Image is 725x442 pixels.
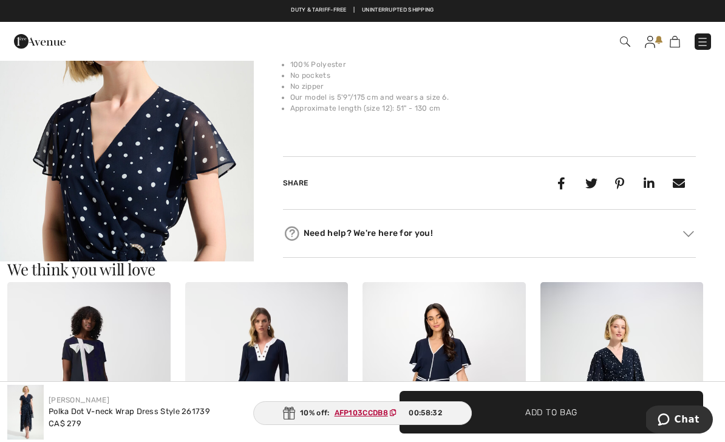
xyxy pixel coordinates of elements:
img: Search [620,36,630,47]
span: Share [283,179,308,187]
li: No zipper [290,81,696,92]
button: Add to Bag [400,391,703,433]
span: CA$ 279 [49,419,81,428]
li: 100% Polyester [290,59,696,70]
img: Menu [696,36,709,48]
img: 1ère Avenue [14,29,66,54]
li: Our model is 5'9"/175 cm and wears a size 6. [290,92,696,103]
a: 1ère Avenue [14,35,66,46]
span: Add to Bag [525,406,577,418]
a: [PERSON_NAME] [49,396,109,404]
div: Polka Dot V-neck Wrap Dress Style 261739 [49,406,210,418]
div: Need help? We're here for you! [283,224,696,243]
div: 10% off: [253,401,472,425]
ins: AFP103CCDB8 [335,409,388,417]
li: Approximate length (size 12): 51" - 130 cm [290,103,696,114]
img: My Info [645,36,655,48]
li: No pockets [290,70,696,81]
img: Polka Dot V-Neck Wrap Dress Style 261739 [7,385,44,440]
iframe: Opens a widget where you can chat to one of our agents [646,406,713,436]
h3: We think you will love [7,261,718,277]
img: Arrow2.svg [683,230,694,237]
img: Shopping Bag [670,36,680,47]
span: 00:58:32 [409,407,441,418]
img: Gift.svg [283,407,295,420]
